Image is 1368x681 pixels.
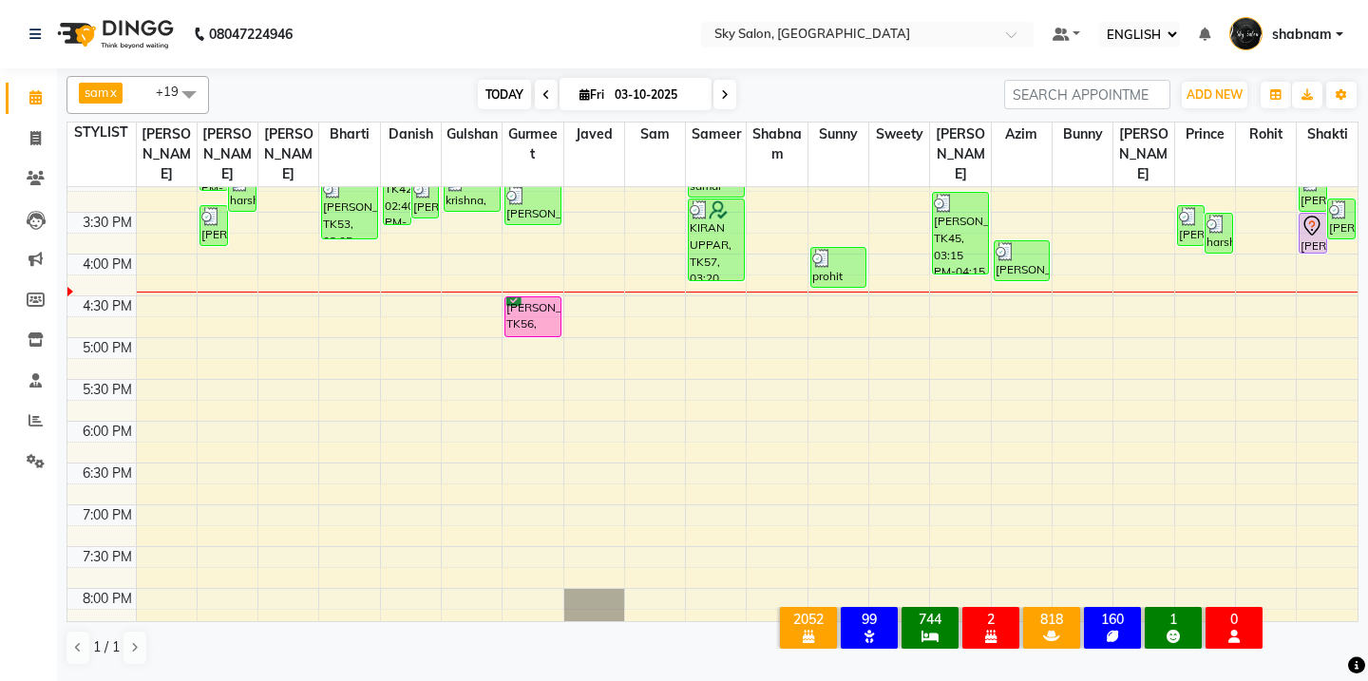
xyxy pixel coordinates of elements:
span: shabnam [747,123,807,166]
div: 2 [966,611,1016,628]
span: Fri [575,87,609,102]
div: prohit member, TK58, 03:55 PM-04:25 PM, [PERSON_NAME] Tream (₹100) [811,248,866,287]
div: 1 [1149,611,1198,628]
span: 1 / 1 [93,637,120,657]
span: Danish [381,123,441,146]
div: 2052 [784,611,833,628]
div: KIRAN UPPAR, TK57, 03:20 PM-04:20 PM, [DEMOGRAPHIC_DATA] - Basic Hair Cut (₹150),Coloring (Streak... [689,199,744,280]
div: STYLIST [67,123,136,142]
span: sameer [686,123,746,146]
img: logo [48,8,179,61]
img: shabnam [1229,17,1263,50]
span: +19 [156,84,193,99]
div: 160 [1088,611,1137,628]
div: [PERSON_NAME], TK52, 03:20 PM-03:50 PM, [DEMOGRAPHIC_DATA] - Side Hair Cut (₹100) [1328,199,1355,238]
button: ADD NEW [1182,82,1247,108]
div: 4:30 PM [79,296,136,316]
div: 6:00 PM [79,422,136,442]
div: 99 [845,611,894,628]
a: x [108,85,117,100]
div: harsh, TK47, 03:00 PM-03:30 PM, [DEMOGRAPHIC_DATA] - Side Hair Cut (₹100) [229,172,256,211]
div: [PERSON_NAME], TK55, 03:25 PM-03:55 PM, [DEMOGRAPHIC_DATA] - Side Hair Cut (₹100) [1178,206,1205,245]
div: [PERSON_NAME], TK50, 03:05 PM-03:35 PM, [DEMOGRAPHIC_DATA] - Side Hair Cut (₹100) [412,179,439,218]
div: [PERSON_NAME], TK54, 03:25 PM-03:55 PM, [DEMOGRAPHIC_DATA] - Side Hair Cut (₹100) [200,206,227,245]
div: 6:30 PM [79,463,136,483]
span: ADD NEW [1187,87,1243,102]
span: shakti [1297,123,1358,146]
input: SEARCH APPOINTMENT [1004,80,1170,109]
span: prince [1175,123,1235,146]
span: sunny [808,123,868,146]
span: [PERSON_NAME] [137,123,197,186]
span: sweety [869,123,929,146]
span: [PERSON_NAME] [198,123,257,186]
div: [PERSON_NAME], TK45, 03:15 PM-04:15 PM, Pedicure - Classic pedicure (₹650),Threading - Eyebrows (... [933,193,988,274]
div: 3:30 PM [79,213,136,233]
span: rohit [1236,123,1296,146]
div: 8:00 PM [79,589,136,609]
div: 5:00 PM [79,338,136,358]
span: sam [85,85,108,100]
div: krishna, TK48, 03:00 PM-03:30 PM, [DEMOGRAPHIC_DATA] - Side Hair Cut (₹100) [445,172,500,211]
b: 08047224946 [209,8,293,61]
span: [PERSON_NAME] [1113,123,1173,186]
span: azim [992,123,1052,146]
span: [PERSON_NAME] [930,123,990,186]
div: [PERSON_NAME], TK52, 03:50 PM-04:20 PM, [DEMOGRAPHIC_DATA] - Side Hair Cut (₹100) [995,241,1050,280]
span: gurmeet [503,123,562,166]
div: 7:00 PM [79,505,136,525]
span: javed [564,123,624,146]
div: [PERSON_NAME], TK13, 03:30 PM-04:00 PM, [DEMOGRAPHIC_DATA] - Basic Hair Cut [1300,214,1326,253]
span: Bunny [1053,123,1112,146]
div: 5:30 PM [79,380,136,400]
div: 744 [905,611,955,628]
span: [PERSON_NAME] [258,123,318,186]
div: 0 [1209,611,1259,628]
span: shabnam [1272,25,1332,45]
div: [PERSON_NAME], TK49, 03:00 PM-03:30 PM, [DEMOGRAPHIC_DATA] - Side Hair Cut (₹100) [1300,172,1326,211]
span: sam [625,123,685,146]
input: 2025-10-03 [609,81,704,109]
div: 818 [1027,611,1076,628]
div: [PERSON_NAME], TK51, 03:10 PM-03:40 PM, [DEMOGRAPHIC_DATA] - Basic Hair Cut (₹150) [505,185,560,224]
div: 7:30 PM [79,547,136,567]
span: TODAY [478,80,531,109]
div: 4:00 PM [79,255,136,274]
div: [PERSON_NAME], TK56, 04:30 PM-05:00 PM, [DEMOGRAPHIC_DATA] - Basic Hair Cut [505,297,560,336]
span: bharti [319,123,379,146]
div: [PERSON_NAME], TK53, 03:05 PM-03:50 PM, Threading - Eyebrows (₹40),Threading - Forehead (₹20),Thr... [322,179,377,238]
span: Gulshan [442,123,502,146]
div: harsh, TK47, 03:30 PM-04:00 PM, [DEMOGRAPHIC_DATA] - Side Hair Cut (₹100) [1206,214,1232,253]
